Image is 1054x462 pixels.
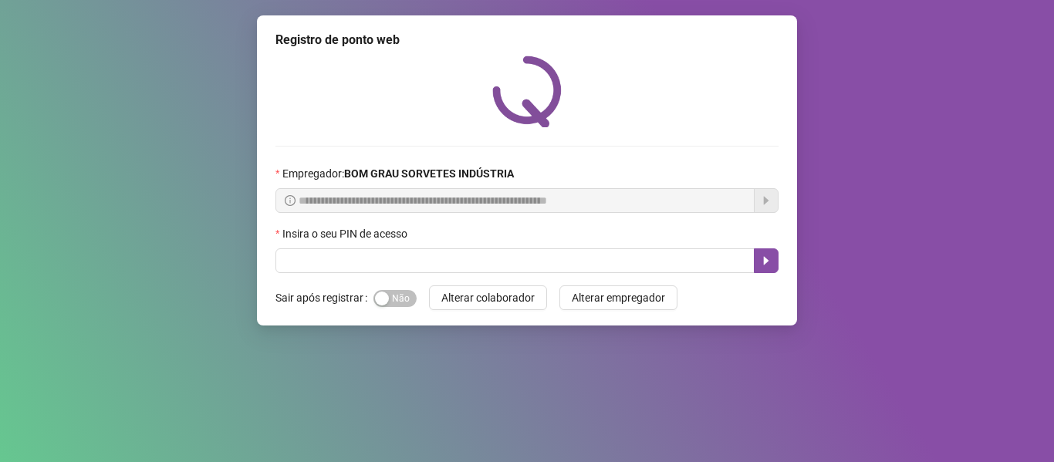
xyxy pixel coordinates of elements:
[282,165,514,182] span: Empregador :
[760,255,772,267] span: caret-right
[429,285,547,310] button: Alterar colaborador
[275,225,417,242] label: Insira o seu PIN de acesso
[492,56,562,127] img: QRPoint
[285,195,296,206] span: info-circle
[275,31,779,49] div: Registro de ponto web
[572,289,665,306] span: Alterar empregador
[441,289,535,306] span: Alterar colaborador
[344,167,514,180] strong: BOM GRAU SORVETES INDÚSTRIA
[559,285,677,310] button: Alterar empregador
[275,285,373,310] label: Sair após registrar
